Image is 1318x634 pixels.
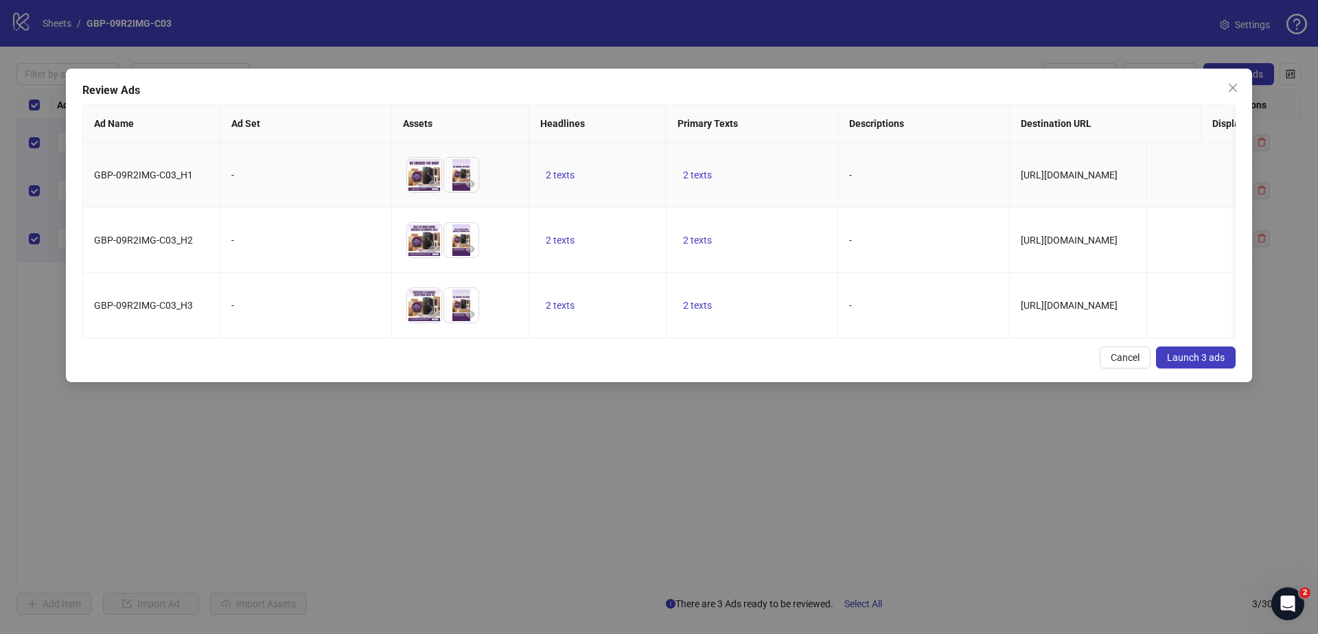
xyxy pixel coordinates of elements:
[1227,82,1238,93] span: close
[1021,300,1118,311] span: [URL][DOMAIN_NAME]
[1156,347,1236,368] button: Launch 3 ads
[1021,235,1118,246] span: [URL][DOMAIN_NAME]
[849,169,852,180] span: -
[220,105,392,143] th: Ad Set
[683,300,712,311] span: 2 texts
[231,233,380,248] div: -
[94,300,193,311] span: GBP-09R2IMG-C03_H3
[540,167,580,183] button: 2 texts
[82,82,1236,99] div: Review Ads
[231,167,380,183] div: -
[678,232,717,248] button: 2 texts
[1021,169,1118,180] span: [URL][DOMAIN_NAME]
[678,297,717,314] button: 2 texts
[1222,77,1244,99] button: Close
[407,223,441,257] img: Asset 1
[462,306,478,322] button: Preview
[94,235,193,246] span: GBP-09R2IMG-C03_H2
[683,235,712,246] span: 2 texts
[462,176,478,192] button: Preview
[849,235,852,246] span: -
[462,241,478,257] button: Preview
[83,105,220,143] th: Ad Name
[849,300,852,311] span: -
[428,309,438,319] span: eye
[529,105,667,143] th: Headlines
[425,176,441,192] button: Preview
[407,288,441,322] img: Asset 1
[425,241,441,257] button: Preview
[428,244,438,254] span: eye
[683,169,712,180] span: 2 texts
[546,169,575,180] span: 2 texts
[465,179,475,189] span: eye
[231,298,380,313] div: -
[407,158,441,192] img: Asset 1
[392,105,529,143] th: Assets
[1167,352,1225,363] span: Launch 3 ads
[444,223,478,257] img: Asset 2
[546,300,575,311] span: 2 texts
[1010,105,1201,143] th: Destination URL
[1271,587,1304,620] iframe: Intercom live chat
[1111,352,1140,363] span: Cancel
[444,288,478,322] img: Asset 2
[428,179,438,189] span: eye
[1100,347,1151,368] button: Cancel
[546,235,575,246] span: 2 texts
[465,244,475,254] span: eye
[1299,587,1310,598] span: 2
[678,167,717,183] button: 2 texts
[444,158,478,192] img: Asset 2
[838,105,1010,143] th: Descriptions
[540,297,580,314] button: 2 texts
[425,306,441,322] button: Preview
[465,309,475,319] span: eye
[94,169,193,180] span: GBP-09R2IMG-C03_H1
[540,232,580,248] button: 2 texts
[667,105,838,143] th: Primary Texts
